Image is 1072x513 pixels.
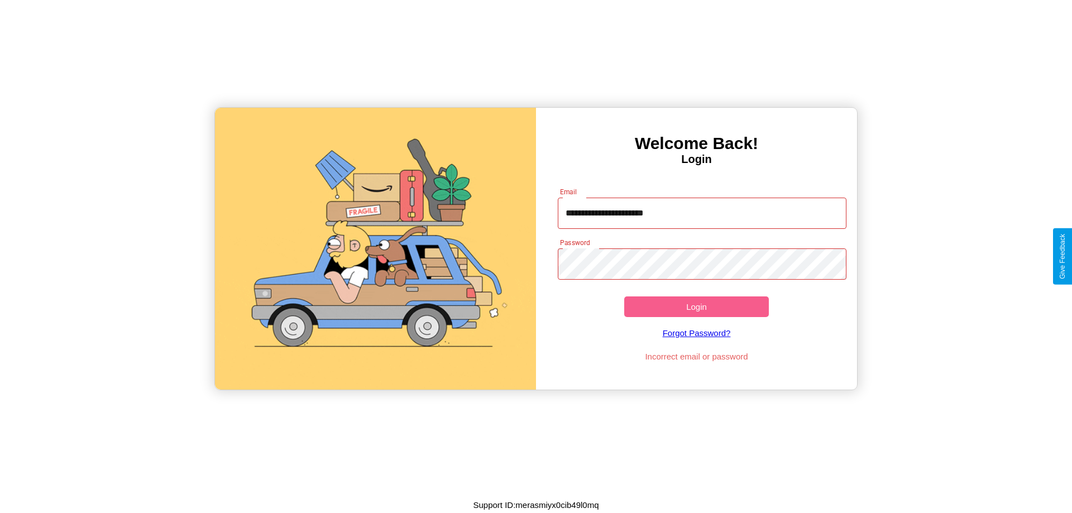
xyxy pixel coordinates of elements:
[552,317,841,349] a: Forgot Password?
[560,187,577,196] label: Email
[536,153,857,166] h4: Login
[552,349,841,364] p: Incorrect email or password
[215,108,536,390] img: gif
[624,296,769,317] button: Login
[536,134,857,153] h3: Welcome Back!
[473,497,599,512] p: Support ID: merasmiyx0cib49l0mq
[1059,234,1066,279] div: Give Feedback
[560,238,590,247] label: Password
